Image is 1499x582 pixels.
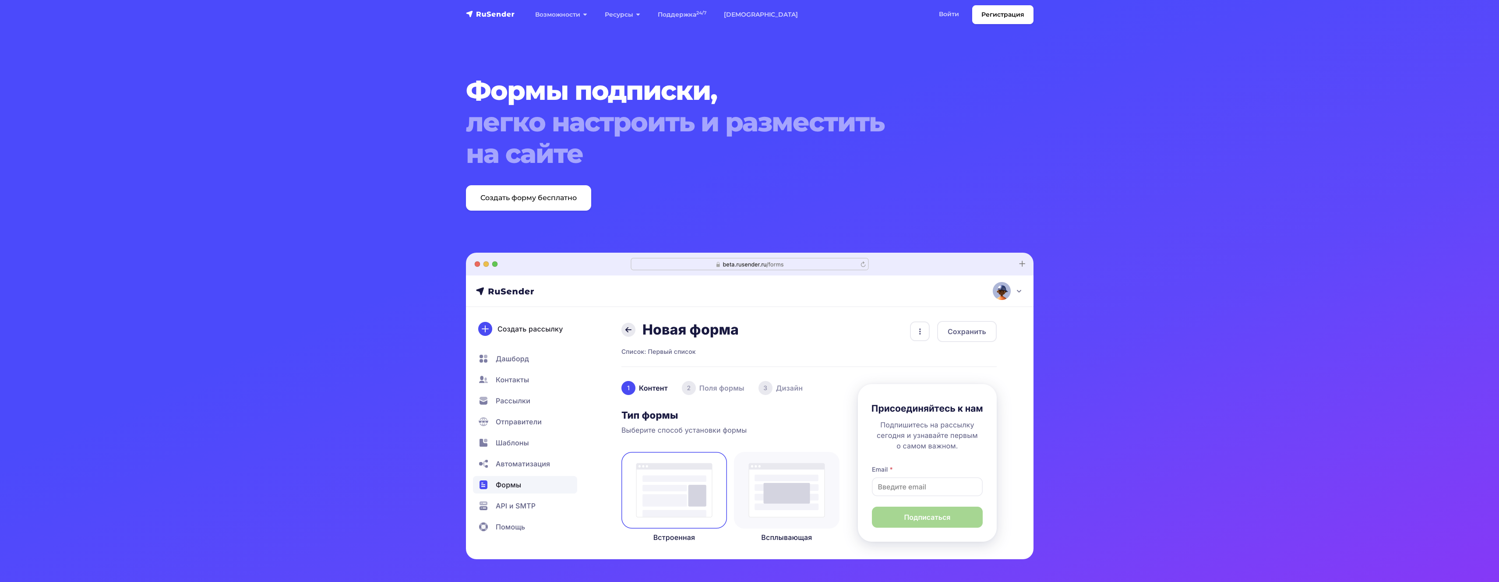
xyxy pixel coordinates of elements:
[466,185,591,211] a: Создать форму бесплатно
[526,6,596,24] a: Возможности
[649,6,715,24] a: Поддержка24/7
[466,106,985,169] span: легко настроить и разместить на сайте
[972,5,1033,24] a: Регистрация
[466,253,1033,559] img: hero-forms-min.png
[715,6,807,24] a: [DEMOGRAPHIC_DATA]
[696,10,706,16] sup: 24/7
[930,5,968,23] a: Войти
[466,10,515,18] img: RuSender
[466,75,985,169] h1: Формы подписки,
[596,6,649,24] a: Ресурсы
